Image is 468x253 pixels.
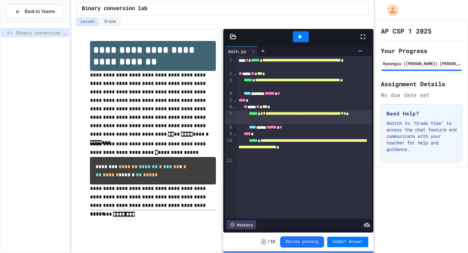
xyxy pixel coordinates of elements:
h3: Need Help? [386,110,457,117]
span: 10 [270,239,275,245]
span: - [261,239,266,245]
div: 6 [225,104,233,110]
div: No due date set [381,91,462,99]
h2: Your Progress [381,46,462,55]
div: Hyeongju ([PERSON_NAME]) [PERSON_NAME] [383,60,460,66]
span: Fold line [233,104,236,109]
span: Back to Teams [25,8,55,15]
div: 4 [225,90,233,97]
div: 1 [225,57,233,71]
button: Review pending [280,236,324,247]
button: Back to Teams [6,5,64,19]
div: 11 [225,157,233,164]
div: main.py [225,46,258,56]
span: Fold line [233,98,236,103]
h2: Assignment Details [381,79,462,88]
div: My Account [380,3,400,18]
button: Submit Answer [327,237,368,247]
div: 5 [225,97,233,104]
span: / [267,239,270,245]
span: Fold line [233,71,236,76]
span: Submit Answer [332,239,363,245]
div: 9 [225,131,233,137]
span: Binary conversion lab [82,5,148,13]
div: main.py [225,48,250,55]
div: 2 [225,71,233,77]
div: 10 [225,138,233,157]
button: Grade [100,18,120,26]
span: Fold line [233,131,236,136]
div: 3 [225,77,233,90]
div: 7 [225,111,233,124]
div: 8 [225,124,233,131]
h1: AP CSP 1 2025 [381,26,432,35]
button: Lesson [76,18,99,26]
span: Binary conversion lab [16,29,67,36]
p: Switch to "Grade View" to access the chat feature and communicate with your teacher for help and ... [386,120,457,153]
div: History [227,220,256,229]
